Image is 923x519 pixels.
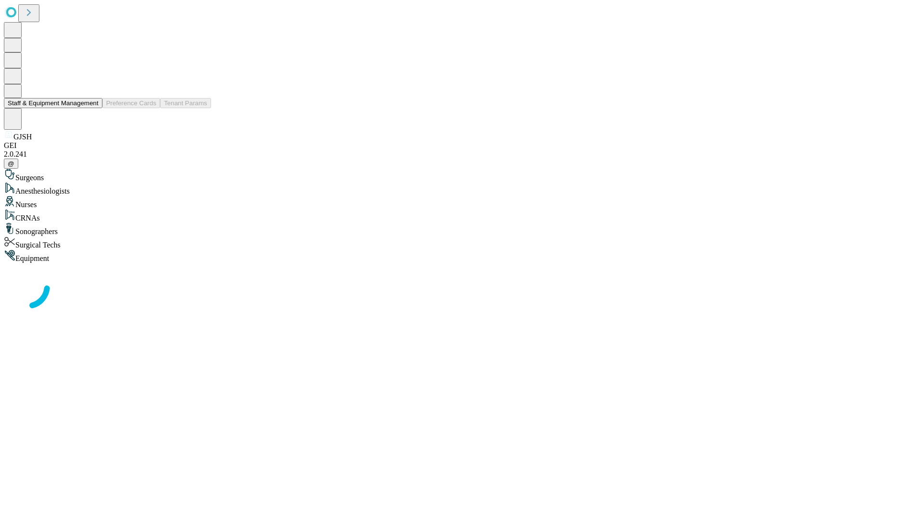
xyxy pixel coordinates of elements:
[4,209,919,222] div: CRNAs
[4,150,919,159] div: 2.0.241
[102,98,160,108] button: Preference Cards
[4,196,919,209] div: Nurses
[4,236,919,249] div: Surgical Techs
[160,98,211,108] button: Tenant Params
[4,159,18,169] button: @
[13,133,32,141] span: GJSH
[8,160,14,167] span: @
[4,169,919,182] div: Surgeons
[4,249,919,263] div: Equipment
[4,222,919,236] div: Sonographers
[4,182,919,196] div: Anesthesiologists
[4,98,102,108] button: Staff & Equipment Management
[4,141,919,150] div: GEI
